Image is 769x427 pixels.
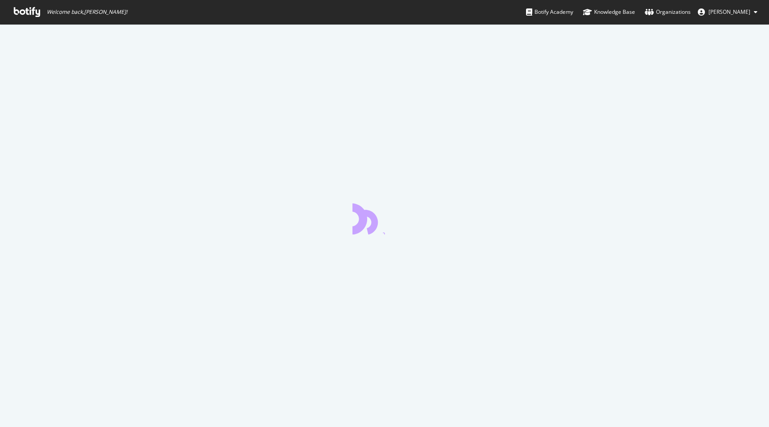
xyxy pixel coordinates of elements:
[583,8,635,16] div: Knowledge Base
[526,8,573,16] div: Botify Academy
[691,5,765,19] button: [PERSON_NAME]
[708,8,750,16] span: An Nguyen
[352,202,417,234] div: animation
[645,8,691,16] div: Organizations
[47,8,127,16] span: Welcome back, [PERSON_NAME] !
